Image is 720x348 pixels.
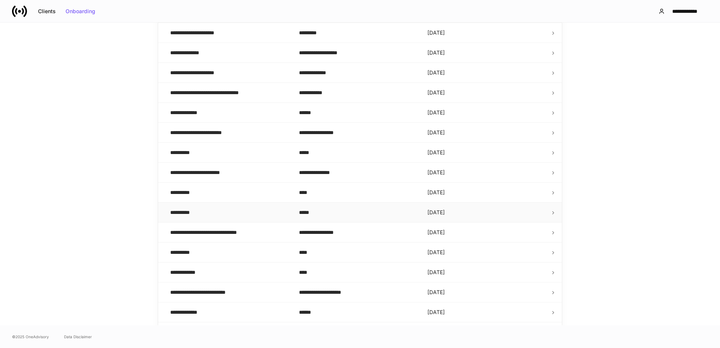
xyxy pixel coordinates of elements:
td: [DATE] [421,302,550,322]
span: © 2025 OneAdvisory [12,334,49,340]
td: [DATE] [421,243,550,263]
td: [DATE] [421,203,550,223]
div: Onboarding [66,9,95,14]
a: Data Disclaimer [64,334,92,340]
td: [DATE] [421,223,550,243]
td: [DATE] [421,183,550,203]
td: [DATE] [421,263,550,282]
div: Clients [38,9,56,14]
td: [DATE] [421,23,550,43]
button: Clients [33,5,61,17]
td: [DATE] [421,43,550,63]
td: [DATE] [421,322,550,342]
button: Onboarding [61,5,100,17]
td: [DATE] [421,83,550,103]
td: [DATE] [421,163,550,183]
td: [DATE] [421,103,550,123]
td: [DATE] [421,123,550,143]
td: [DATE] [421,282,550,302]
td: [DATE] [421,63,550,83]
td: [DATE] [421,143,550,163]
